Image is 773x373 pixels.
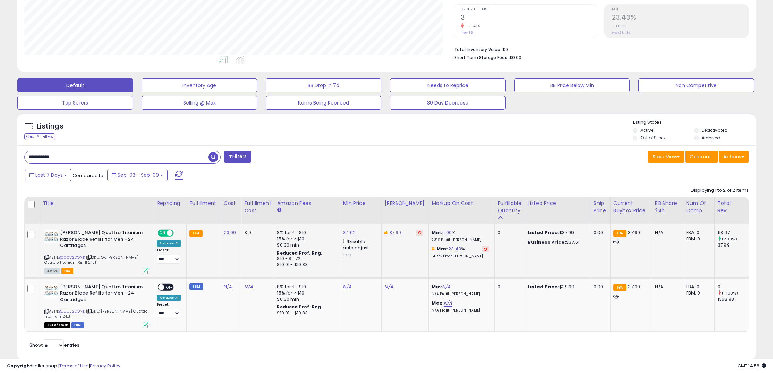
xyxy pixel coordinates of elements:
[432,283,442,290] b: Min:
[60,230,144,251] b: [PERSON_NAME] Quattro Titanium Razor Blade Refills for Men - 24 Cartridges
[436,246,449,252] b: Max:
[244,200,271,214] div: Fulfillment Cost
[612,24,626,29] small: 0.00%
[432,254,489,259] p: 14.19% Profit [PERSON_NAME]
[44,230,58,243] img: 51ImGUSRcSL._SL40_.jpg
[461,14,597,23] h2: 3
[277,296,334,302] div: $0.30 min
[612,8,748,11] span: ROI
[702,127,728,133] label: Deactivated
[277,230,334,236] div: 8% for <= $10
[655,284,678,290] div: N/A
[749,284,768,290] div: -1368.98
[613,284,626,291] small: FBA
[266,78,381,92] button: BB Drop in 7d
[528,239,585,246] div: $37.61
[498,200,521,214] div: Fulfillable Quantity
[461,31,473,35] small: Prev: 35
[343,200,379,207] div: Min Price
[719,151,749,163] button: Actions
[432,246,489,259] div: %
[266,96,381,110] button: Items Being Repriced
[277,304,322,310] b: Reduced Prof. Rng.
[157,240,181,247] div: Amazon AI
[717,284,746,290] div: 0
[432,238,489,242] p: 7.31% Profit [PERSON_NAME]
[655,200,680,214] div: BB Share 24h.
[686,284,709,290] div: FBA: 0
[224,229,236,236] a: 23.00
[29,342,79,348] span: Show: entries
[722,290,738,296] small: (-100%)
[498,230,519,236] div: 0
[277,290,334,296] div: 15% for > $10
[142,96,257,110] button: Selling @ Max
[685,151,718,163] button: Columns
[17,78,133,92] button: Default
[157,200,184,207] div: Repricing
[44,268,60,274] span: All listings currently available for purchase on Amazon
[61,268,73,274] span: FBA
[691,187,749,194] div: Displaying 1 to 2 of 2 items
[277,256,334,262] div: $10 - $11.72
[390,78,506,92] button: Needs to Reprice
[189,200,218,207] div: Fulfillment
[442,283,450,290] a: N/A
[343,238,376,258] div: Disable auto adjust min
[277,236,334,242] div: 15% for > $10
[44,284,148,328] div: ASIN:
[594,230,605,236] div: 0.00
[749,230,768,236] div: 75.98
[702,135,720,141] label: Archived
[59,255,85,260] a: B000V2DQNK
[60,284,144,305] b: [PERSON_NAME] Quattro Titanium Razor Blade Refills for Men - 24 Cartridges
[244,283,253,290] a: N/A
[429,197,495,224] th: The percentage added to the cost of goods (COGS) that forms the calculator for Min & Max prices.
[343,283,351,290] a: N/A
[638,78,754,92] button: Non Competitive
[461,8,597,11] span: Ordered Items
[432,229,442,236] b: Min:
[594,200,608,214] div: Ship Price
[717,242,746,248] div: 37.99
[432,308,489,313] p: N/A Profit [PERSON_NAME]
[628,229,640,236] span: 37.99
[7,363,32,369] strong: Copyright
[454,47,501,52] b: Total Inventory Value:
[44,230,148,273] div: ASIN:
[528,284,585,290] div: $39.99
[442,229,452,236] a: 11.00
[44,255,138,265] span: | SKU: QK [PERSON_NAME] Quattro Titanium Refill 24ct
[633,119,756,126] p: Listing States:
[157,248,181,264] div: Preset:
[59,363,89,369] a: Terms of Use
[25,169,71,181] button: Last 7 Days
[384,200,426,207] div: [PERSON_NAME]
[738,363,766,369] span: 2025-09-17 14:58 GMT
[648,151,684,163] button: Save View
[384,283,393,290] a: N/A
[59,308,85,314] a: B000V2DQNK
[44,308,148,319] span: | SKU: [PERSON_NAME] Quattro Titanium 24ct
[686,230,709,236] div: FBA: 0
[690,153,712,160] span: Columns
[43,200,151,207] div: Title
[594,284,605,290] div: 0.00
[118,172,159,179] span: Sep-03 - Sep-09
[613,230,626,237] small: FBA
[107,169,168,181] button: Sep-03 - Sep-09
[157,295,181,301] div: Amazon AI
[628,283,640,290] span: 37.99
[432,300,444,306] b: Max:
[17,96,133,110] button: Top Sellers
[514,78,630,92] button: BB Price Below Min
[528,229,559,236] b: Listed Price:
[686,200,712,214] div: Num of Comp.
[35,172,63,179] span: Last 7 Days
[640,127,653,133] label: Active
[277,250,322,256] b: Reduced Prof. Rng.
[509,54,521,61] span: $0.00
[390,96,506,110] button: 30 Day Decrease
[224,151,251,163] button: Filters
[464,24,481,29] small: -91.43%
